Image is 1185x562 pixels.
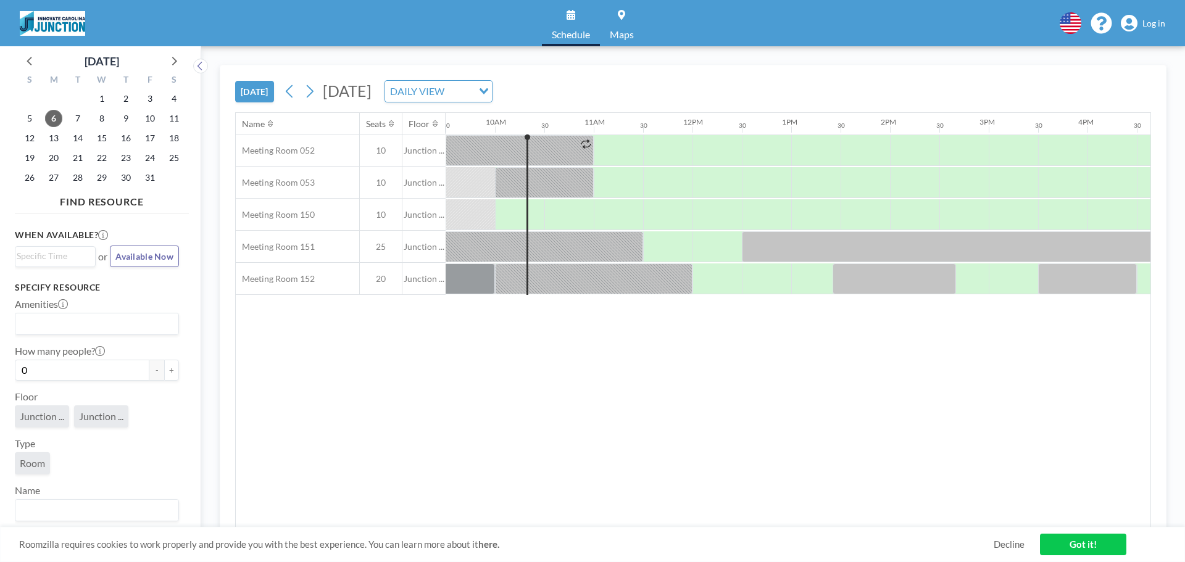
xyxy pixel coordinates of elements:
[21,130,38,147] span: Sunday, October 12, 2025
[584,117,605,126] div: 11AM
[360,177,402,188] span: 10
[360,241,402,252] span: 25
[117,149,135,167] span: Thursday, October 23, 2025
[162,73,186,89] div: S
[164,360,179,381] button: +
[402,209,446,220] span: Junction ...
[110,246,179,267] button: Available Now
[15,247,95,265] div: Search for option
[69,169,86,186] span: Tuesday, October 28, 2025
[782,117,797,126] div: 1PM
[114,73,138,89] div: T
[141,149,159,167] span: Friday, October 24, 2025
[66,73,90,89] div: T
[117,130,135,147] span: Thursday, October 16, 2025
[20,457,45,469] span: Room
[93,90,110,107] span: Wednesday, October 1, 2025
[448,83,472,99] input: Search for option
[115,251,173,262] span: Available Now
[98,250,107,263] span: or
[15,391,38,403] label: Floor
[79,410,123,422] span: Junction ...
[15,345,105,357] label: How many people?
[881,117,896,126] div: 2PM
[20,410,64,422] span: Junction ...
[69,110,86,127] span: Tuesday, October 7, 2025
[117,90,135,107] span: Thursday, October 2, 2025
[979,117,995,126] div: 3PM
[18,73,42,89] div: S
[141,90,159,107] span: Friday, October 3, 2025
[366,118,386,130] div: Seats
[236,273,315,284] span: Meeting Room 152
[93,149,110,167] span: Wednesday, October 22, 2025
[141,130,159,147] span: Friday, October 17, 2025
[236,177,315,188] span: Meeting Room 053
[640,122,647,130] div: 30
[141,169,159,186] span: Friday, October 31, 2025
[1142,18,1165,29] span: Log in
[17,249,88,263] input: Search for option
[409,118,430,130] div: Floor
[1078,117,1094,126] div: 4PM
[141,110,159,127] span: Friday, October 10, 2025
[402,145,446,156] span: Junction ...
[17,316,172,332] input: Search for option
[165,110,183,127] span: Saturday, October 11, 2025
[45,110,62,127] span: Monday, October 6, 2025
[15,191,189,208] h4: FIND RESOURCE
[138,73,162,89] div: F
[541,122,549,130] div: 30
[235,81,274,102] button: [DATE]
[20,11,85,36] img: organization-logo
[236,209,315,220] span: Meeting Room 150
[360,145,402,156] span: 10
[683,117,703,126] div: 12PM
[236,241,315,252] span: Meeting Room 151
[21,169,38,186] span: Sunday, October 26, 2025
[838,122,845,130] div: 30
[45,130,62,147] span: Monday, October 13, 2025
[402,273,446,284] span: Junction ...
[15,313,178,334] div: Search for option
[117,169,135,186] span: Thursday, October 30, 2025
[93,169,110,186] span: Wednesday, October 29, 2025
[42,73,66,89] div: M
[149,360,164,381] button: -
[69,130,86,147] span: Tuesday, October 14, 2025
[443,122,450,130] div: 30
[552,30,590,39] span: Schedule
[19,539,994,550] span: Roomzilla requires cookies to work properly and provide you with the best experience. You can lea...
[93,110,110,127] span: Wednesday, October 8, 2025
[402,241,446,252] span: Junction ...
[90,73,114,89] div: W
[45,149,62,167] span: Monday, October 20, 2025
[85,52,119,70] div: [DATE]
[486,117,506,126] div: 10AM
[242,118,265,130] div: Name
[936,122,944,130] div: 30
[360,209,402,220] span: 10
[15,437,35,450] label: Type
[236,145,315,156] span: Meeting Room 052
[21,110,38,127] span: Sunday, October 5, 2025
[1040,534,1126,555] a: Got it!
[165,90,183,107] span: Saturday, October 4, 2025
[165,130,183,147] span: Saturday, October 18, 2025
[165,149,183,167] span: Saturday, October 25, 2025
[93,130,110,147] span: Wednesday, October 15, 2025
[994,539,1025,550] a: Decline
[15,298,68,310] label: Amenities
[388,83,447,99] span: DAILY VIEW
[323,81,372,100] span: [DATE]
[45,169,62,186] span: Monday, October 27, 2025
[15,484,40,497] label: Name
[1121,15,1165,32] a: Log in
[17,502,172,518] input: Search for option
[610,30,634,39] span: Maps
[69,149,86,167] span: Tuesday, October 21, 2025
[478,539,499,550] a: here.
[15,282,179,293] h3: Specify resource
[402,177,446,188] span: Junction ...
[1035,122,1042,130] div: 30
